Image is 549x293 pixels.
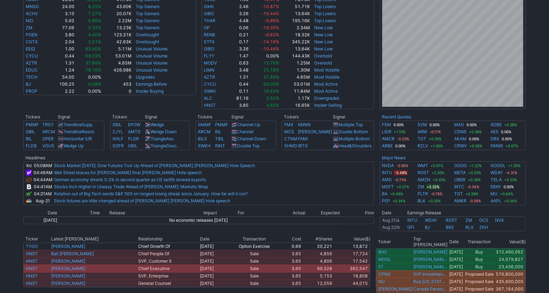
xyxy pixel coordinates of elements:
span: -0.23% [396,136,410,142]
a: WMT [418,162,428,169]
a: TYGO [26,244,38,249]
a: Top Gainers [136,4,159,9]
a: MNSO [26,4,39,9]
a: LIDR [382,128,391,135]
a: TGT [418,135,427,142]
span: -10.44% [261,11,279,16]
span: Asc. [166,136,175,141]
a: ARCM [42,129,55,134]
span: 0.00% [465,122,478,128]
a: GBIL [26,129,35,134]
td: 5.11M [102,45,132,53]
a: GWAV [204,88,216,94]
a: BIL [215,129,221,134]
td: 2.22 [49,88,75,95]
th: Tickers [282,114,333,121]
span: 0.00% [392,122,405,128]
a: OPER [42,136,54,141]
a: ALC [204,96,213,101]
td: 0.44 [227,81,249,88]
a: HNST [26,273,38,279]
a: AMKR [454,197,466,205]
a: Earnings Before [136,81,167,87]
a: SWKH [198,143,211,148]
a: MDGL [378,257,391,262]
td: 453 [102,81,132,88]
a: Most Volatile [314,74,340,80]
a: CDNS [454,128,466,135]
span: +0.38% [468,129,483,135]
a: Unusual Volume [136,46,167,51]
td: 1.47 [227,53,249,60]
a: INTC [454,183,464,190]
th: Signal [333,114,374,121]
a: MU [491,190,498,197]
a: SVF Investments (UK) Ltd [413,271,447,277]
td: 2.04 [49,38,75,45]
a: Wedge Up [63,143,84,148]
a: ROST [446,218,457,223]
a: ZJYL [112,129,123,134]
span: -10.87% [261,4,279,9]
a: ET [378,264,384,269]
a: FLYY [204,53,215,59]
a: Aug 21/a [382,218,399,223]
a: AZTR [26,60,37,66]
span: -14.16% [261,39,279,44]
a: SVM [418,121,427,128]
a: Insider Selling [314,103,342,108]
a: [PERSON_NAME] [413,249,447,255]
td: 195.16K [280,17,310,24]
td: 0.44 [49,53,75,60]
a: [PERSON_NAME] [51,258,85,264]
span: 0.08% [88,81,101,87]
span: -19.35% [261,25,279,30]
a: BLK [418,197,426,205]
a: AES [491,128,499,135]
span: 5.32% [88,25,101,30]
a: [PERSON_NAME] [51,244,85,249]
a: WDAY [491,169,503,176]
a: ARBE [382,142,393,149]
a: RINT [215,143,225,148]
a: Wedge Down [151,129,177,134]
span: 18.10% [85,67,101,73]
td: 3.80 [49,31,75,38]
span: 2.51% [88,39,101,44]
a: STFS [204,39,215,44]
a: New Low [314,46,333,51]
a: ROST [418,169,429,176]
a: TECH [26,74,37,80]
a: Rua [US_STATE] Ltd. [413,279,447,285]
td: 123.31K [102,31,132,38]
td: 3.85 [227,102,249,109]
a: HNST [26,251,38,256]
a: OCS [480,218,489,223]
a: GIBO [204,11,214,16]
td: 24.00 [49,3,75,10]
a: HNST [26,258,38,264]
a: TrendlineResist. [63,129,95,134]
a: CYCU [26,53,38,59]
td: 2.22M [102,17,132,24]
td: 3.48 [227,67,249,74]
span: 4.40% [88,32,101,37]
span: -9.86% [264,18,279,23]
a: PMMF [215,122,228,127]
a: ZM [26,25,32,30]
td: 13.64K [280,45,310,53]
td: 54.00 [49,74,75,81]
a: PGEN [26,32,37,37]
a: Overbought [136,32,159,37]
td: 53.01M [280,81,310,88]
td: 2.34M [280,24,310,31]
td: 106.25 [49,81,75,88]
a: INTU [408,218,418,223]
td: 4.48 [227,17,249,24]
a: Rotation out of Big Tech sends S&P 500 on longest losing streak since January. How far will it run? [54,191,248,196]
a: Head&Shoulders [338,143,372,148]
span: 7.27% [88,11,101,16]
td: 0.00% [75,88,102,95]
a: OP [204,25,210,30]
a: PEP [382,197,390,205]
